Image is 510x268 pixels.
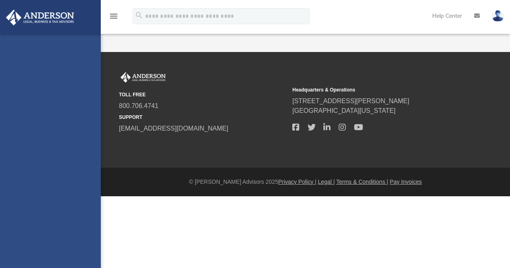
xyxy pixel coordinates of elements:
a: Legal | [318,179,335,185]
i: menu [109,11,119,21]
a: 800.706.4741 [119,102,158,109]
a: menu [109,15,119,21]
i: search [135,11,144,20]
small: TOLL FREE [119,91,287,98]
div: © [PERSON_NAME] Advisors 2025 [101,178,510,186]
a: [EMAIL_ADDRESS][DOMAIN_NAME] [119,125,228,132]
a: [GEOGRAPHIC_DATA][US_STATE] [292,107,396,114]
a: Terms & Conditions | [336,179,388,185]
img: Anderson Advisors Platinum Portal [119,72,167,83]
a: [STREET_ADDRESS][PERSON_NAME] [292,98,409,104]
a: Privacy Policy | [278,179,316,185]
a: Pay Invoices [390,179,422,185]
small: Headquarters & Operations [292,86,460,93]
small: SUPPORT [119,114,287,121]
img: User Pic [492,10,504,22]
img: Anderson Advisors Platinum Portal [4,10,77,25]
